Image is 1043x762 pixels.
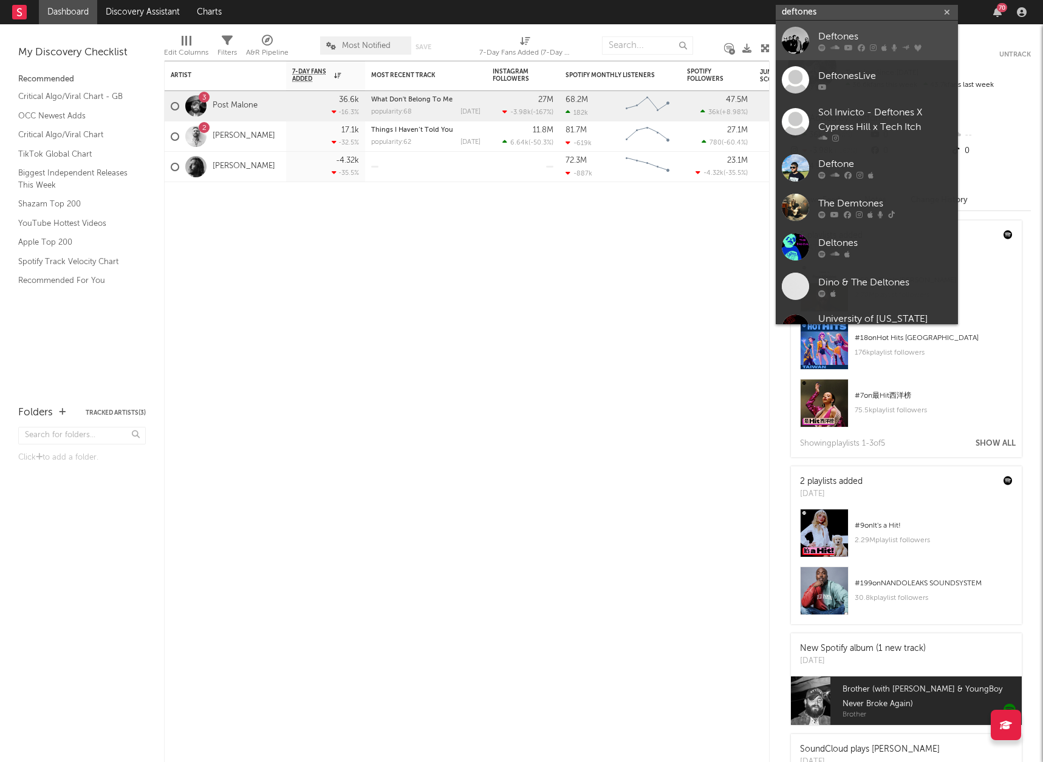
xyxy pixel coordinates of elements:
[18,406,53,420] div: Folders
[415,44,431,50] button: Save
[18,90,134,103] a: Critical Algo/Viral Chart - GB
[332,138,359,146] div: -32.5 %
[760,99,809,114] div: 35.5
[341,126,359,134] div: 17.1k
[800,475,866,488] div: 2 playlists added
[725,170,746,177] span: -35.5 %
[18,128,134,141] a: Critical Algo/Viral Chart
[18,255,134,268] a: Spotify Track Velocity Chart
[727,126,748,134] div: 27.1M
[700,108,748,116] div: ( )
[855,389,1013,403] div: # 7 on 最Hit西洋榜
[776,60,958,100] a: DeftonesLive
[791,379,1022,437] a: #7on最Hit西洋榜75.5kplaylist followers
[502,138,553,146] div: ( )
[479,46,570,60] div: 7-Day Fans Added (7-Day Fans Added)
[371,97,453,103] a: What Don't Belong To Me
[727,157,748,165] div: 23.1M
[18,197,134,211] a: Shazam Top 200
[510,109,531,116] span: -3.98k
[246,30,289,66] div: A&R Pipeline
[776,21,958,60] a: Deftones
[997,3,1007,12] div: 70
[710,140,722,146] span: 780
[855,519,1013,533] div: # 9 on It's a Hit!
[855,576,1013,591] div: # 199 on NANDOLEAKS SOUNDSYSTEM
[217,46,237,60] div: Filters
[620,121,675,152] svg: Chart title
[530,140,552,146] span: -50.3 %
[566,72,657,79] div: Spotify Monthly Listeners
[217,30,237,66] div: Filters
[818,236,952,250] div: Deltones
[332,169,359,177] div: -35.5 %
[86,410,146,416] button: Tracked Artists(3)
[950,143,1031,159] div: 0
[18,109,134,123] a: OCC Newest Adds
[776,5,958,20] input: Search for artists
[722,109,746,116] span: +8.98 %
[18,46,146,60] div: My Discovery Checklist
[800,488,866,500] div: [DATE]
[708,109,720,116] span: 36k
[818,157,952,171] div: Deftone
[760,160,809,174] div: 20.0
[620,152,675,182] svg: Chart title
[566,139,592,147] div: -619k
[776,148,958,188] a: Deftone
[791,321,1022,379] a: #18onHot Hits [GEOGRAPHIC_DATA]176kplaylist followers
[855,533,1013,548] div: 2.29M playlist followers
[371,72,462,79] div: Most Recent Track
[533,109,552,116] span: -167 %
[776,267,958,306] a: Dino & The Deltones
[164,46,208,60] div: Edit Columns
[460,139,480,146] div: [DATE]
[818,69,952,83] div: DeftonesLive
[855,403,1013,418] div: 75.5k playlist followers
[371,127,480,134] div: Things I Haven’t Told You
[566,109,588,117] div: 182k
[843,712,1022,719] span: Brother
[342,42,391,50] span: Most Notified
[510,140,528,146] span: 6.64k
[566,169,592,177] div: -887k
[371,127,453,134] a: Things I Haven’t Told You
[703,170,723,177] span: -4.32k
[371,139,411,146] div: popularity: 62
[213,162,275,172] a: [PERSON_NAME]
[502,108,553,116] div: ( )
[18,148,134,161] a: TikTok Global Chart
[336,157,359,165] div: -4.32k
[818,29,952,44] div: Deftones
[164,30,208,66] div: Edit Columns
[723,140,746,146] span: -60.4 %
[493,68,535,83] div: Instagram Followers
[776,227,958,267] a: Deltones
[213,131,275,141] a: [PERSON_NAME]
[776,306,958,355] a: University of [US_STATE] Deltones
[566,157,587,165] div: 72.3M
[776,100,958,148] a: Sol Invicto - Deftones X Cypress Hill x Tech Itch
[371,109,412,115] div: popularity: 68
[620,91,675,121] svg: Chart title
[855,345,1013,360] div: 176k playlist followers
[760,69,790,83] div: Jump Score
[818,275,952,290] div: Dino & The Deltones
[818,196,952,211] div: The Demtones
[332,108,359,116] div: -16.3 %
[760,129,809,144] div: 22.6
[371,97,480,103] div: What Don't Belong To Me
[855,591,1013,605] div: 30.8k playlist followers
[776,188,958,227] a: The Demtones
[18,274,134,287] a: Recommended For You
[18,72,146,87] div: Recommended
[726,96,748,104] div: 47.5M
[818,312,952,341] div: University of [US_STATE] Deltones
[533,126,553,134] div: 11.8M
[791,566,1022,624] a: #199onNANDOLEAKS SOUNDSYSTEM30.8kplaylist followers
[993,7,1002,17] button: 70
[800,437,885,451] div: Showing playlist s 1- 3 of 5
[18,451,146,465] div: Click to add a folder.
[800,743,940,756] div: SoundCloud plays [PERSON_NAME]
[18,236,134,249] a: Apple Top 200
